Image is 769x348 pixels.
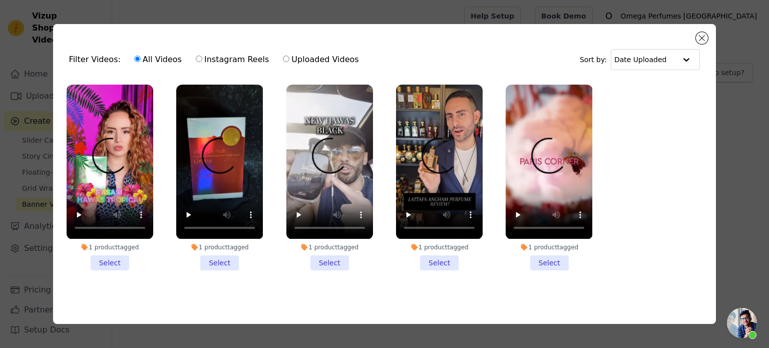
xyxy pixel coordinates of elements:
label: All Videos [134,53,182,66]
div: 1 product tagged [396,243,483,251]
div: Filter Videos: [69,48,364,71]
label: Uploaded Videos [282,53,359,66]
div: Sort by: [580,49,700,70]
div: 1 product tagged [286,243,373,251]
div: 1 product tagged [67,243,153,251]
a: Open chat [727,308,757,338]
div: 1 product tagged [506,243,592,251]
label: Instagram Reels [195,53,269,66]
button: Close modal [696,32,708,44]
div: 1 product tagged [176,243,263,251]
